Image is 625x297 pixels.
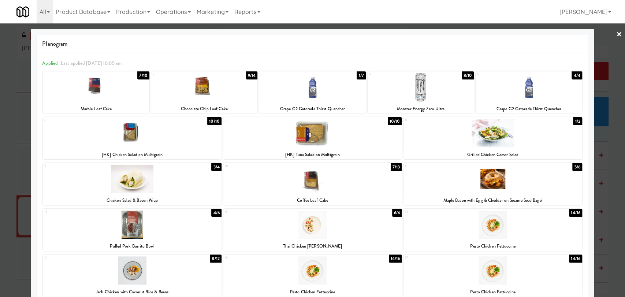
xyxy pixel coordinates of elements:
div: 2 [153,71,204,78]
div: 1/7 [357,71,365,79]
div: 14/16 [569,209,582,217]
div: 93/4Chicken Salad & Bacon Wrap [43,163,221,205]
div: Grape G2 Gatorade Thirst Quencher [259,104,365,114]
div: Maple Bacon with Egg & Cheddar on Sesame Seed Bagel [403,196,582,205]
div: 9 [44,163,132,169]
div: Chocolate Chip Loaf Cake [152,104,256,114]
div: 12 [44,209,132,215]
div: Coffee Loaf Cake [223,196,402,205]
div: 6/6 [392,209,402,217]
div: 48/10Monster Energy Zero Ultra [368,71,474,114]
span: Planogram [42,38,583,49]
div: Jerk Chicken with Coconut Rice & Beans [44,287,220,297]
div: 10/10 [207,117,222,125]
div: 11 [405,163,493,169]
div: 9/14 [246,71,257,79]
div: 8 [405,117,493,123]
div: 10 [225,163,313,169]
div: Thai Chicken [PERSON_NAME] [224,242,401,251]
div: 13 [225,209,313,215]
div: Grilled Chicken Caesar Salad [403,150,582,159]
div: 31/7Grape G2 Gatorade Thirst Quencher [259,71,365,114]
div: 4/6 [211,209,221,217]
div: Pesto Chicken Fettuccine [223,287,402,297]
div: 8/12 [210,255,221,263]
div: Pulled Pork Burrito Bowl [43,242,221,251]
div: 4/4 [572,71,582,79]
div: 3/4 [211,163,221,171]
div: [HK] Chicken Salad on Multigrain [43,150,221,159]
div: Grape G2 Gatorade Thirst Quencher [260,104,364,114]
div: 17/10Marble Loaf Cake [43,71,149,114]
div: Pulled Pork Burrito Bowl [44,242,220,251]
div: 4 [369,71,421,78]
div: 107/13Coffee Loaf Cake [223,163,402,205]
div: Marble Loaf Cake [44,104,148,114]
div: 7 [225,117,313,123]
div: 16 [225,255,313,261]
div: 158/12Jerk Chicken with Coconut Rice & Beans [43,255,221,297]
div: Pesto Chicken Fettuccine [405,287,581,297]
div: Pesto Chicken Fettuccine [405,242,581,251]
div: Marble Loaf Cake [43,104,149,114]
div: 1714/16Pesto Chicken Fettuccine [403,255,582,297]
div: [HK] Chicken Salad on Multigrain [44,150,220,159]
div: Chicken Salad & Bacon Wrap [43,196,221,205]
div: 14 [405,209,493,215]
div: [HK] Tuna Salad on Multigrain [223,150,402,159]
div: Grilled Chicken Caesar Salad [405,150,581,159]
div: 14/16 [389,255,402,263]
div: 1 [44,71,96,78]
div: 124/6Pulled Pork Burrito Bowl [43,209,221,251]
div: 3 [261,71,312,78]
div: Jerk Chicken with Coconut Rice & Beans [43,287,221,297]
div: 610/10[HK] Chicken Salad on Multigrain [43,117,221,159]
div: 710/10[HK] Tuna Salad on Multigrain [223,117,402,159]
a: × [616,23,622,46]
span: Last applied [DATE] 10:05 am [61,60,122,67]
div: 5/6 [572,163,582,171]
div: Pesto Chicken Fettuccine [403,242,582,251]
div: 8/10 [462,71,474,79]
div: 15 [44,255,132,261]
div: 7/13 [391,163,402,171]
div: 136/6Thai Chicken [PERSON_NAME] [223,209,402,251]
div: 1414/16Pesto Chicken Fettuccine [403,209,582,251]
div: 54/4Grape G2 Gatorade Thirst Quencher [476,71,582,114]
div: 10/10 [388,117,402,125]
div: Chicken Salad & Bacon Wrap [44,196,220,205]
div: 7/10 [137,71,149,79]
div: Maple Bacon with Egg & Cheddar on Sesame Seed Bagel [405,196,581,205]
div: [HK] Tuna Salad on Multigrain [224,150,401,159]
div: Pesto Chicken Fettuccine [403,287,582,297]
div: 6 [44,117,132,123]
img: Micromart [16,5,29,18]
div: 29/14Chocolate Chip Loaf Cake [151,71,257,114]
div: Monster Energy Zero Ultra [368,104,474,114]
div: Grape G2 Gatorade Thirst Quencher [476,104,582,114]
div: Grape G2 Gatorade Thirst Quencher [477,104,581,114]
div: 14/16 [569,255,582,263]
div: Coffee Loaf Cake [224,196,401,205]
div: Pesto Chicken Fettuccine [224,287,401,297]
div: 115/6Maple Bacon with Egg & Cheddar on Sesame Seed Bagel [403,163,582,205]
div: Monster Energy Zero Ultra [369,104,473,114]
span: Applied [42,60,58,67]
div: 1/2 [573,117,582,125]
div: 1614/16Pesto Chicken Fettuccine [223,255,402,297]
div: Chocolate Chip Loaf Cake [151,104,257,114]
div: 17 [405,255,493,261]
div: 5 [477,71,529,78]
div: 81/2Grilled Chicken Caesar Salad [403,117,582,159]
div: Thai Chicken [PERSON_NAME] [223,242,402,251]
